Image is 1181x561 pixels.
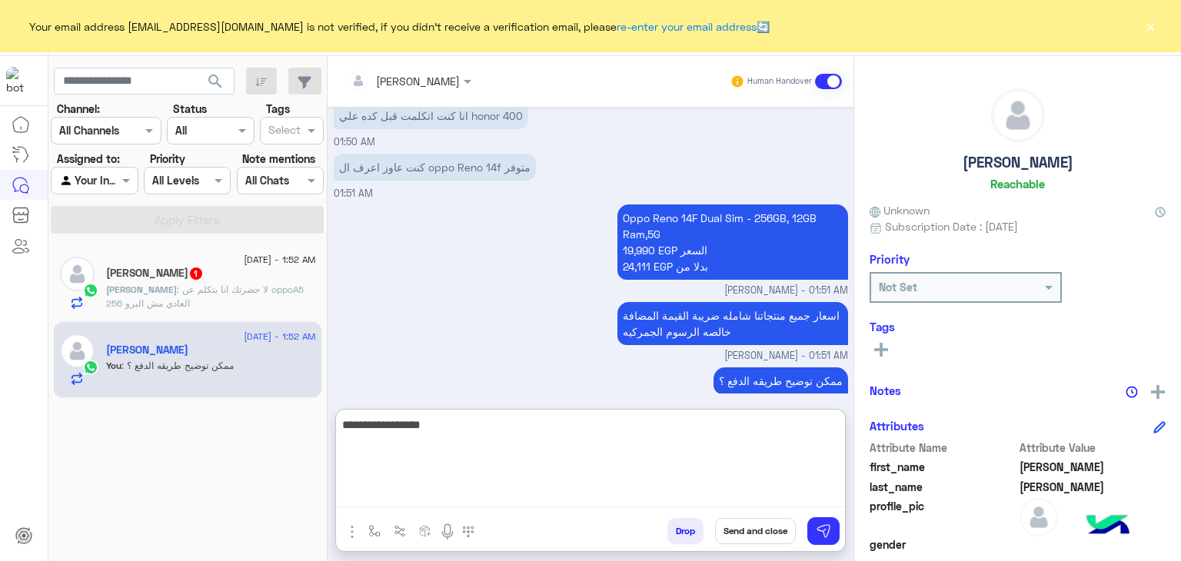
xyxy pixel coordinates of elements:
span: اشرف الانصاري [1020,479,1166,495]
h5: [PERSON_NAME] [963,154,1073,171]
span: Your email address [EMAIL_ADDRESS][DOMAIN_NAME] is not verified, if you didn't receive a verifica... [29,18,770,35]
label: Assigned to: [57,151,120,167]
span: [PERSON_NAME] - 01:51 AM [724,284,848,298]
img: defaultAdmin.png [1020,498,1058,536]
img: hulul-logo.png [1081,500,1135,553]
img: defaultAdmin.png [60,257,95,291]
h6: Attributes [870,419,924,433]
img: create order [419,525,431,537]
img: WhatsApp [83,360,98,375]
span: [DATE] - 1:52 AM [244,330,315,344]
span: لا حضرتك انا بتكلم عن oppoA5 256 العادي مش البرو [106,284,304,309]
button: create order [413,518,438,543]
span: 01:50 AM [334,136,375,148]
a: re-enter your email address [617,20,757,33]
img: defaultAdmin.png [60,334,95,368]
span: 1 [190,267,202,280]
span: null [1020,536,1166,553]
img: select flow [368,525,381,537]
span: Unknown [870,202,930,218]
label: Status [173,101,207,117]
img: defaultAdmin.png [992,89,1044,141]
h6: Tags [870,320,1166,334]
span: search [206,72,225,91]
h6: Priority [870,252,910,266]
img: send message [816,523,831,539]
img: send attachment [343,523,361,541]
p: 12/9/2025, 1:51 AM [714,367,848,394]
label: Channel: [57,101,100,117]
span: last_name [870,479,1016,495]
p: 12/9/2025, 1:51 AM [334,154,536,181]
label: Tags [266,101,290,117]
label: Priority [150,151,185,167]
span: [PERSON_NAME] - 01:51 AM [724,349,848,363]
p: 12/9/2025, 1:51 AM [617,302,848,345]
button: select flow [362,518,388,543]
h6: Reachable [990,177,1045,191]
h5: عمرو نايل [106,267,204,280]
img: WhatsApp [83,283,98,298]
span: [DATE] - 1:52 AM [244,253,315,267]
div: Select [266,121,301,141]
button: Send and close [715,518,796,544]
p: 12/9/2025, 1:50 AM [334,102,528,129]
button: Apply Filters [51,206,324,234]
p: 12/9/2025, 1:51 AM [617,204,848,280]
span: You [106,360,121,371]
img: Trigger scenario [394,525,406,537]
span: profile_pic [870,498,1016,533]
h5: عبدالرحمن اشرف الانصاري [106,344,188,357]
span: first_name [870,459,1016,475]
button: × [1143,18,1158,34]
span: [PERSON_NAME] [106,284,177,295]
img: 1403182699927242 [6,67,34,95]
label: Note mentions [242,151,315,167]
span: 01:51 AM [334,188,373,199]
button: Trigger scenario [388,518,413,543]
span: ممكن توضيح طريقه الدفع ؟ [121,360,234,371]
span: Attribute Value [1020,440,1166,456]
span: gender [870,536,1016,553]
img: notes [1126,386,1138,398]
h6: Notes [870,383,901,397]
span: Subscription Date : [DATE] [885,218,1018,234]
button: Drop [667,518,704,544]
button: search [197,68,235,101]
span: عبدالرحمن [1020,459,1166,475]
img: add [1151,385,1165,399]
img: make a call [462,526,474,538]
small: Human Handover [747,75,812,88]
span: Attribute Name [870,440,1016,456]
img: send voice note [438,523,457,541]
